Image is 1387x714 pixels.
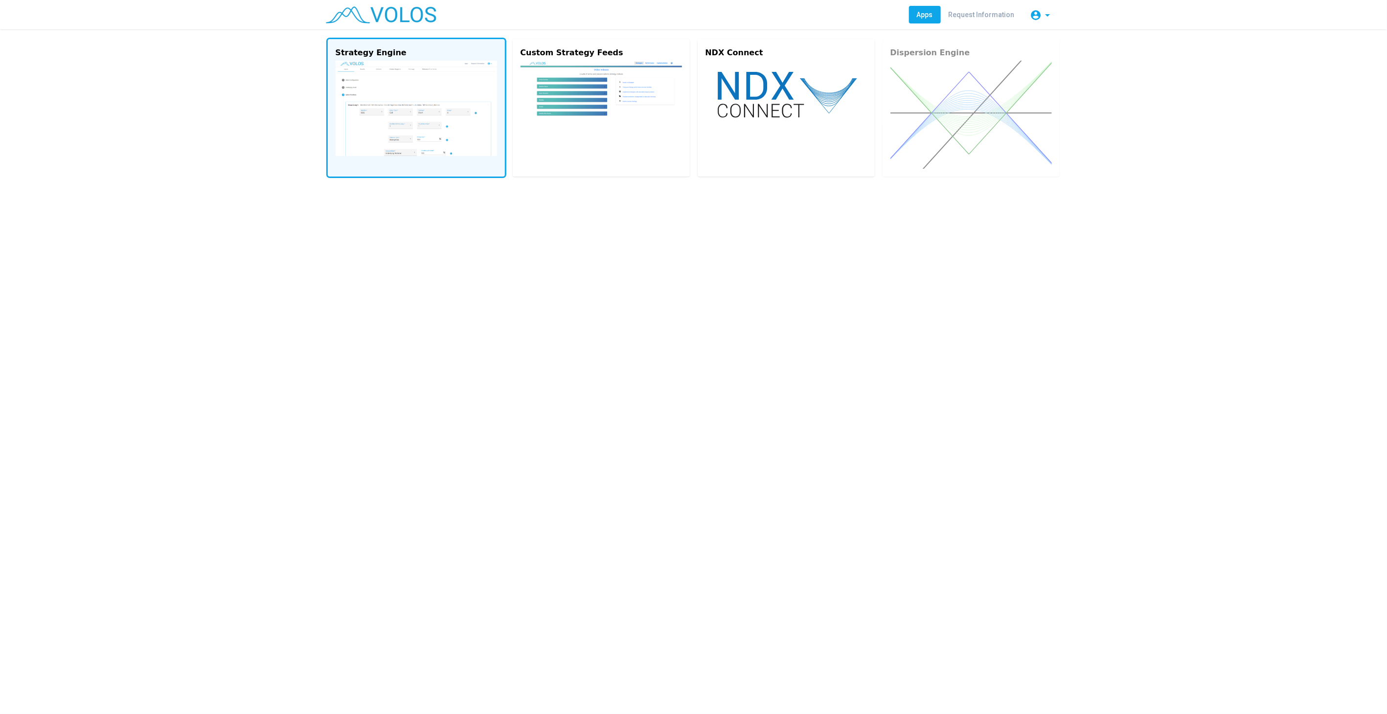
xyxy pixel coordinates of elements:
[909,6,941,23] a: Apps
[336,61,497,156] img: strategy-engine.png
[949,11,1015,19] span: Request Information
[521,61,682,137] img: custom.png
[336,47,497,59] div: Strategy Engine
[890,47,1052,59] div: Dispersion Engine
[1030,9,1042,21] mat-icon: account_circle
[705,47,867,59] div: NDX Connect
[917,11,933,19] span: Apps
[705,61,867,128] img: ndx-connect.svg
[941,6,1023,23] a: Request Information
[890,61,1052,169] img: dispersion.svg
[521,47,682,59] div: Custom Strategy Feeds
[1042,9,1054,21] mat-icon: arrow_drop_down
